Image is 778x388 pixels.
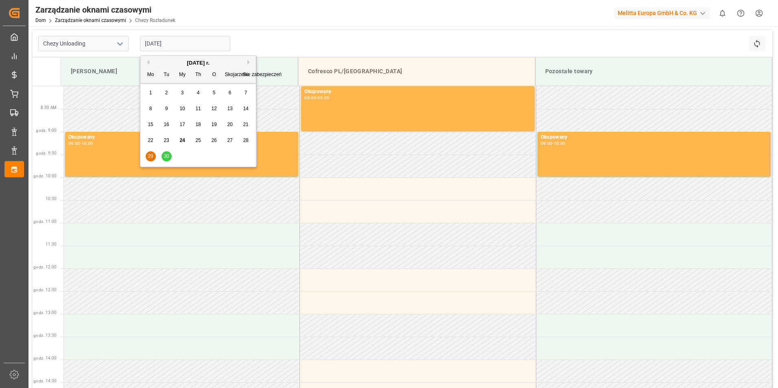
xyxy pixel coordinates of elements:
[211,137,216,143] span: 26
[143,85,254,164] div: Miesiąc 2025-09
[114,37,126,50] button: Otwórz menu
[177,88,188,98] div: Wybierz środę, 3 września 2025
[225,88,235,98] div: Wybierz sobotę, 6 września 2025 r.
[179,122,185,127] span: 17
[33,310,57,315] span: godz. 13:00
[211,122,216,127] span: 19
[614,5,713,21] button: Melitta Europa GmbH & Co. KG
[36,151,57,155] span: godz. 9:30
[80,142,81,145] div: -
[241,70,251,80] div: Su
[179,106,185,111] span: 10
[164,137,169,143] span: 23
[227,137,232,143] span: 27
[193,88,203,98] div: Wybierz czwartek, 4 września 2025 r.
[243,122,248,127] span: 21
[81,142,93,145] div: 10:00
[225,135,235,146] div: Wybierz sobotę, 27 września 2025 r.
[304,88,531,96] div: Okupowany
[541,133,767,142] div: Okupowany
[41,105,57,110] span: 8:30 AM
[33,219,57,224] span: godz. 11:00
[46,196,57,201] span: 10:30
[149,106,152,111] span: 8
[179,137,185,143] span: 24
[146,104,156,114] div: Wybierz poniedziałek, 8 września 2025 r.
[247,60,252,65] button: Następny miesiąc
[162,151,172,161] div: Wybierz wtorek, 30 września 2025 r.
[33,288,57,292] span: godz. 12:30
[243,137,248,143] span: 28
[732,4,750,22] button: Centrum pomocy
[209,135,219,146] div: Wybierz piątek, 26 września 2025
[317,96,329,100] div: 09:00
[148,122,153,127] span: 15
[554,142,566,145] div: 10:00
[316,96,317,100] div: -
[304,96,316,100] div: 08:00
[162,70,172,80] div: Tu
[193,70,203,80] div: Th
[148,153,153,159] span: 29
[33,333,57,338] span: godz. 13:30
[225,70,235,80] div: Skojarzenie zabezpieczeń
[193,135,203,146] div: Wybierz czwartek, 25 września 2025 r.
[209,88,219,98] div: Wybierz piątek, 5 września 2025 r.
[146,70,156,80] div: Mo
[162,120,172,130] div: Wybierz wtorek, 16 września 2025
[193,104,203,114] div: Wybierz czwartek, 11 września 2025 r.
[33,174,57,178] span: godz. 10:00
[227,122,232,127] span: 20
[68,142,80,145] div: 09:00
[225,104,235,114] div: Wybierz sobotę, 13 września 2025
[165,90,168,96] span: 2
[618,9,697,17] font: Melitta Europa GmbH & Co. KG
[241,135,251,146] div: Wybierz niedzielę, 28 września 2025 r.
[33,379,57,383] span: godz. 14:30
[177,70,188,80] div: My
[209,70,219,80] div: O
[229,90,232,96] span: 6
[33,265,57,269] span: godz. 12:00
[193,120,203,130] div: Wybierz czwartek, 18 września 2025 r.
[225,120,235,130] div: Wybierz sobotę, 20 września 2025
[213,90,216,96] span: 5
[36,128,57,133] span: godz. 9:00
[245,90,247,96] span: 7
[162,135,172,146] div: Wybierz wtorek, 23 września 2025 r.
[181,90,184,96] span: 3
[197,90,200,96] span: 4
[195,106,201,111] span: 11
[165,106,168,111] span: 9
[38,36,129,51] input: Wpisz, aby wyszukać/wybrać
[541,142,553,145] div: 09:00
[542,64,766,79] div: Pozostałe towary
[164,153,169,159] span: 30
[148,137,153,143] span: 22
[146,88,156,98] div: Wybierz poniedziałek, 1 września 2025 r.
[209,120,219,130] div: Wybierz piątek, 19 września 2025 r.
[46,242,57,246] span: 11:30
[35,17,46,23] a: Dom
[146,151,156,161] div: Wybierz poniedziałek, 29 września 2025 r.
[55,17,126,23] a: Zarządzanie oknami czasowymi
[211,106,216,111] span: 12
[227,106,232,111] span: 13
[162,88,172,98] div: Wybierz wtorek, 2 września 2025
[149,90,152,96] span: 1
[35,4,175,16] div: Zarządzanie oknami czasowymi
[713,4,732,22] button: Pokaż 0 nowych powiadomień
[68,64,291,79] div: [PERSON_NAME]
[241,120,251,130] div: Wybierz niedzielę, 21 września 2025 r.
[68,133,295,142] div: Okupowany
[177,104,188,114] div: Wybierz środę, 10 września 2025 r.
[140,36,230,51] input: DD.MM.RRRR
[241,88,251,98] div: Wybierz niedzielę, 7 września 2025 r.
[164,122,169,127] span: 16
[195,137,201,143] span: 25
[209,104,219,114] div: Wybierz piątek, 12 września 2025 r.
[243,106,248,111] span: 14
[177,120,188,130] div: Wybierz środę, 17 września 2025 r.
[33,356,57,360] span: godz. 14:00
[305,64,529,79] div: Cofresco PL/[GEOGRAPHIC_DATA]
